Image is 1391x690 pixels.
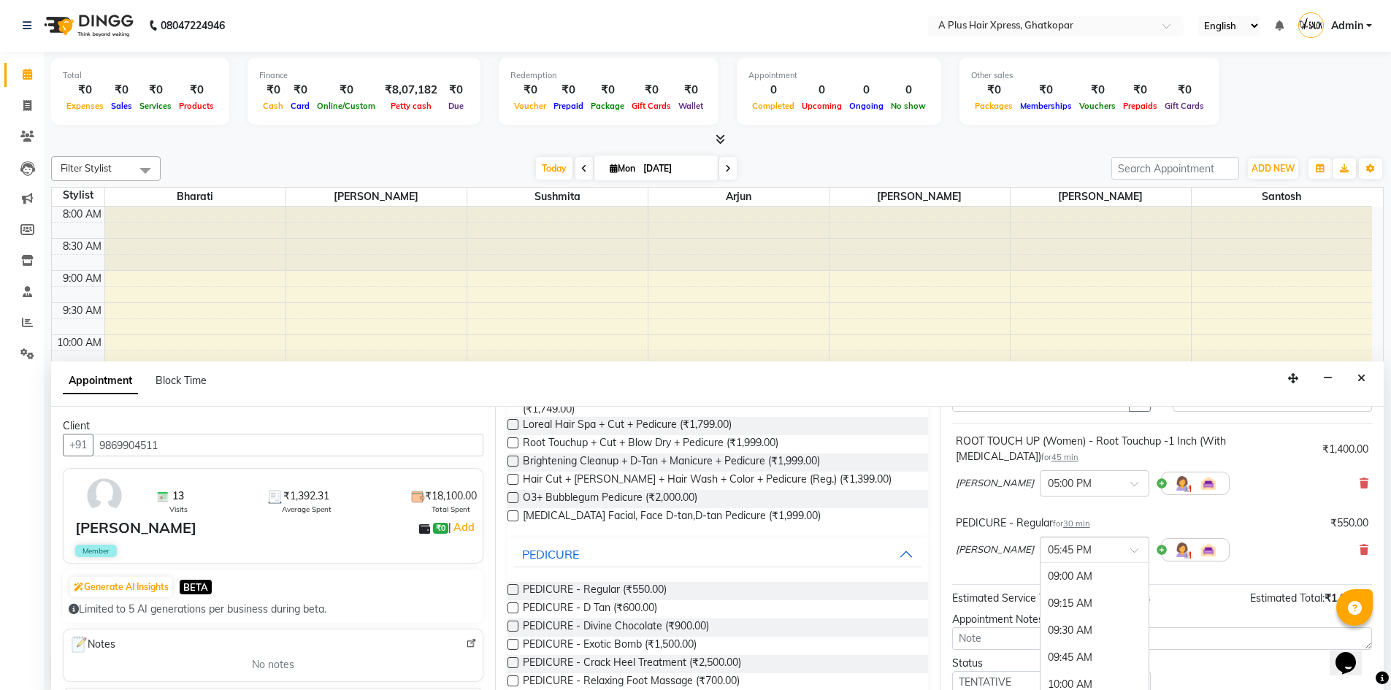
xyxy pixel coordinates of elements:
div: Other sales [971,69,1208,82]
span: Hair Cut + [PERSON_NAME] + Hair Wash + Color + Pedicure (Reg.) (₹1,399.00) [523,472,892,490]
div: ₹0 [63,82,107,99]
span: Brightening Cleanup + D-Tan + Manicure + Pedicure (₹1,999.00) [523,453,820,472]
span: Ongoing [846,101,887,111]
div: 9:30 AM [60,303,104,318]
span: PEDICURE - Divine Chocolate (₹900.00) [523,618,709,637]
button: ADD NEW [1248,158,1298,179]
span: [PERSON_NAME] [1011,188,1191,206]
img: Hairdresser.png [1173,541,1191,559]
span: Online/Custom [313,101,379,111]
span: PEDICURE - Exotic Bomb (₹1,500.00) [523,637,697,655]
span: BETA [180,580,212,594]
span: Santosh [1192,188,1373,206]
span: Block Time [156,374,207,387]
span: Package [587,101,628,111]
span: Gift Cards [628,101,675,111]
div: ROOT TOUCH UP (Women) - Root Touchup -1 Inch (With [MEDICAL_DATA]) [956,434,1317,464]
span: Petty cash [387,101,435,111]
iframe: chat widget [1330,632,1376,675]
button: Generate AI Insights [70,577,172,597]
span: 45 min [1051,452,1078,462]
button: Close [1351,367,1372,390]
div: ₹0 [1119,82,1161,99]
div: ₹0 [1076,82,1119,99]
div: 0 [846,82,887,99]
div: Limited to 5 AI generations per business during beta. [69,602,478,617]
span: O3+ Bubblegum Pedicure (₹2,000.00) [523,490,697,508]
span: No notes [252,657,294,672]
span: Mon [606,163,639,174]
div: ₹0 [313,82,379,99]
div: 09:15 AM [1041,590,1149,617]
span: Prepaid [550,101,587,111]
span: Vouchers [1076,101,1119,111]
img: Interior.png [1200,475,1217,492]
small: for [1053,518,1090,529]
span: Today [536,157,572,180]
div: ₹550.00 [1330,515,1368,531]
div: ₹8,07,182 [379,82,443,99]
div: PEDICURE [522,545,579,563]
span: Appointment [63,368,138,394]
span: Expenses [63,101,107,111]
div: ₹0 [107,82,136,99]
div: ₹0 [550,82,587,99]
div: ₹0 [175,82,218,99]
span: Average Spent [282,504,332,515]
span: Estimated Total: [1250,591,1325,605]
span: Prepaids [1119,101,1161,111]
div: ₹0 [259,82,287,99]
span: Arjun [648,188,829,206]
span: Bharati [105,188,286,206]
span: Card [287,101,313,111]
div: Appointment [748,69,930,82]
img: Hairdresser.png [1173,475,1191,492]
span: Notes [69,635,115,654]
span: Sales [107,101,136,111]
input: Search Appointment [1111,157,1239,180]
div: Total [63,69,218,82]
div: 0 [887,82,930,99]
div: ₹0 [1161,82,1208,99]
img: Admin [1298,12,1324,38]
div: 9:00 AM [60,271,104,286]
input: 2025-09-01 [639,158,712,180]
span: Loreal Hair Spa + Cut + Pedicure (₹1,799.00) [523,417,732,435]
span: [PERSON_NAME] [956,476,1034,491]
span: Root Touchup + Cut + Blow Dry + Pedicure (₹1,999.00) [523,435,778,453]
div: 8:30 AM [60,239,104,254]
span: PEDICURE - Regular (₹550.00) [523,582,667,600]
div: ₹0 [628,82,675,99]
span: ₹18,100.00 [425,488,477,504]
span: Memberships [1016,101,1076,111]
div: ₹0 [136,82,175,99]
div: ₹0 [287,82,313,99]
span: Due [445,101,467,111]
div: Finance [259,69,469,82]
div: Client [63,418,483,434]
span: Estimated Service Time: [952,591,1064,605]
div: ₹0 [675,82,707,99]
span: Services [136,101,175,111]
span: [MEDICAL_DATA] Facial, Face D-tan,D-tan Pedicure (₹1,999.00) [523,508,821,526]
div: [PERSON_NAME] [75,517,196,539]
span: | [448,518,477,536]
span: Packages [971,101,1016,111]
div: 09:45 AM [1041,644,1149,671]
div: PEDICURE - Regular [956,515,1090,531]
div: Status [952,656,1151,671]
span: No show [887,101,930,111]
div: ₹1,400.00 [1322,442,1368,457]
span: 30 min [1063,518,1090,529]
span: Sushmita [467,188,648,206]
div: 0 [748,82,798,99]
div: 10:00 AM [54,335,104,350]
img: avatar [83,475,126,517]
b: 08047224946 [161,5,225,46]
span: ₹0 [433,523,448,534]
span: Visits [169,504,188,515]
div: ₹0 [1016,82,1076,99]
input: Search by Name/Mobile/Email/Code [93,434,483,456]
div: ₹0 [510,82,550,99]
div: 8:00 AM [60,207,104,222]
